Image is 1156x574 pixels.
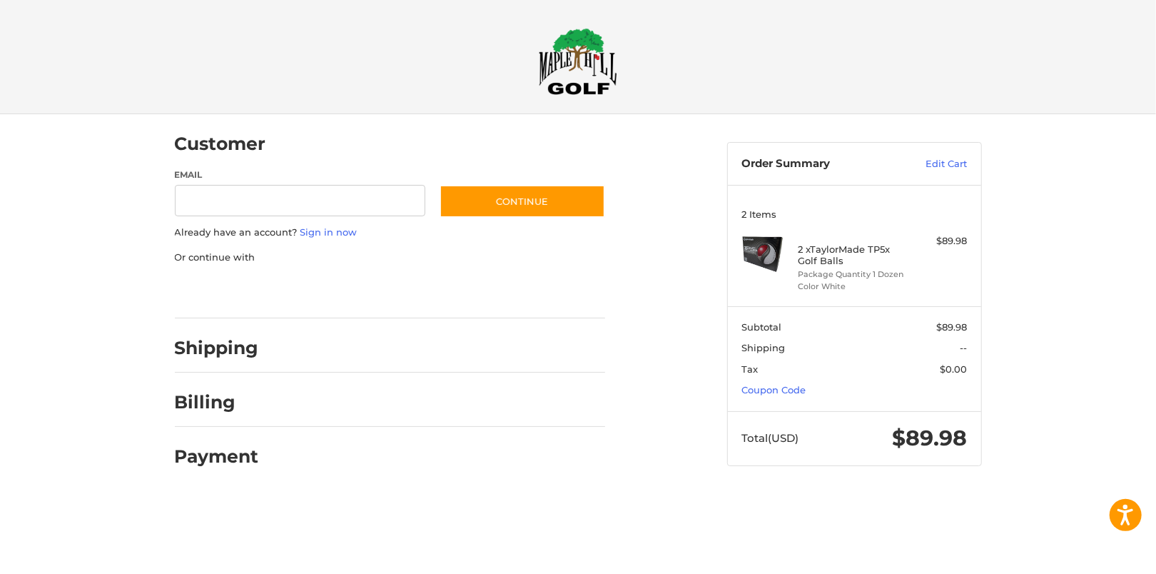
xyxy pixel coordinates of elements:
[412,278,519,304] iframe: PayPal-venmo
[798,281,907,293] li: Color White
[741,431,798,445] span: Total (USD)
[741,208,967,220] h3: 2 Items
[741,157,895,171] h3: Order Summary
[892,425,967,451] span: $89.98
[300,226,358,238] a: Sign in now
[170,278,277,304] iframe: PayPal-paypal
[936,321,967,333] span: $89.98
[175,337,259,359] h2: Shipping
[940,363,967,375] span: $0.00
[911,234,967,248] div: $89.98
[895,157,967,171] a: Edit Cart
[741,342,785,353] span: Shipping
[539,28,617,95] img: Maple Hill Golf
[291,278,398,304] iframe: PayPal-paylater
[175,445,259,468] h2: Payment
[798,243,907,267] h4: 2 x TaylorMade TP5x Golf Balls
[175,391,258,413] h2: Billing
[960,342,967,353] span: --
[741,321,781,333] span: Subtotal
[175,226,605,240] p: Already have an account?
[175,168,426,181] label: Email
[741,384,806,396] a: Coupon Code
[175,251,605,265] p: Or continue with
[741,363,758,375] span: Tax
[440,185,605,218] button: Continue
[798,268,907,281] li: Package Quantity 1 Dozen
[175,133,266,155] h2: Customer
